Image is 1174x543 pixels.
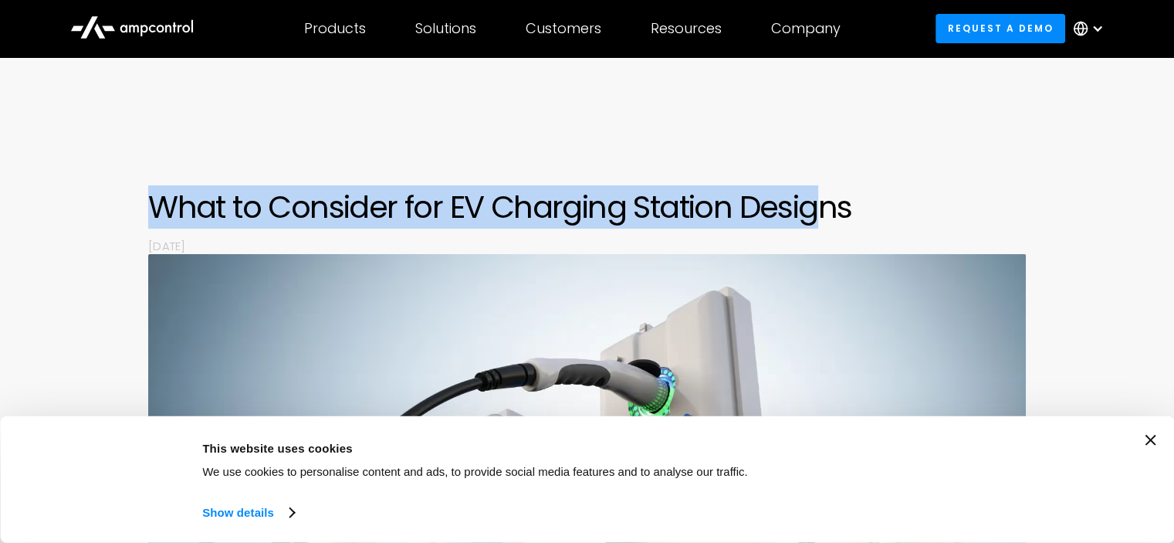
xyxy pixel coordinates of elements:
div: Products [304,20,366,37]
button: Okay [895,435,1116,480]
a: Request a demo [935,14,1065,42]
div: Solutions [415,20,476,37]
div: Company [771,20,841,37]
button: Close banner [1145,435,1155,446]
a: Show details [202,501,293,524]
div: Resources [651,20,722,37]
p: [DATE] [148,238,1026,254]
div: Customers [526,20,601,37]
span: We use cookies to personalise content and ads, to provide social media features and to analyse ou... [202,465,748,478]
div: This website uses cookies [202,439,861,457]
h1: What to Consider for EV Charging Station Designs [148,188,1026,226]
